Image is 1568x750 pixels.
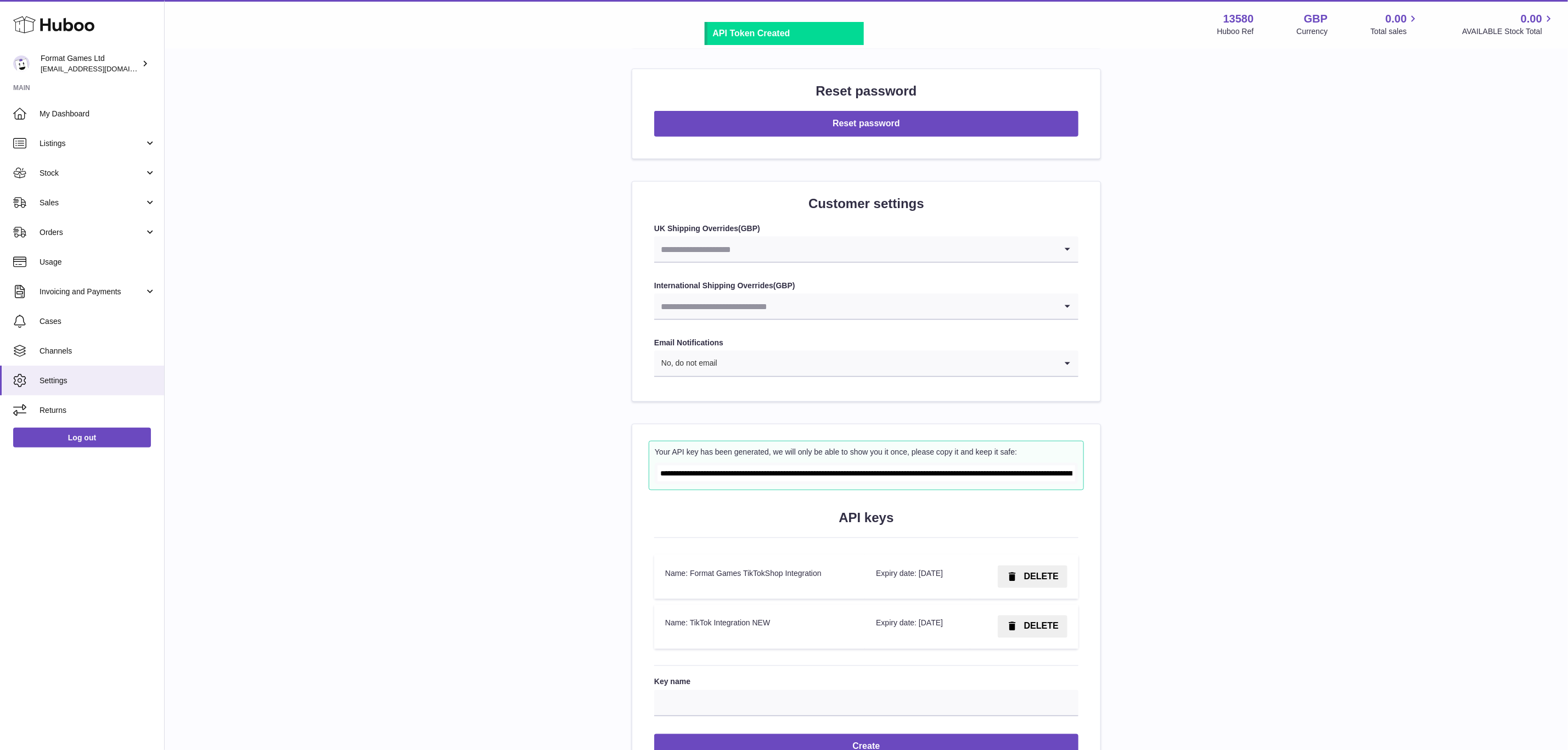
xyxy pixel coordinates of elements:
[1024,572,1059,581] span: DELETE
[40,257,156,267] span: Usage
[654,677,1078,687] label: Key name
[1217,26,1254,37] div: Huboo Ref
[654,223,1078,234] label: UK Shipping Overrides
[40,138,144,149] span: Listings
[1370,12,1419,37] a: 0.00 Total sales
[654,195,1078,212] h2: Customer settings
[1462,12,1555,37] a: 0.00 AVAILABLE Stock Total
[998,615,1067,638] button: DELETE
[654,111,1078,137] button: Reset password
[13,428,151,447] a: Log out
[654,119,1078,128] a: Reset password
[654,605,865,649] td: Name: TikTok Integration NEW
[40,376,156,386] span: Settings
[713,27,858,40] div: API Token Created
[741,224,757,233] strong: GBP
[738,224,760,233] span: ( )
[654,82,1078,100] h2: Reset password
[41,53,139,74] div: Format Games Ltd
[40,405,156,416] span: Returns
[1386,12,1407,26] span: 0.00
[865,605,970,649] td: Expiry date: [DATE]
[41,64,161,73] span: [EMAIL_ADDRESS][DOMAIN_NAME]
[1370,26,1419,37] span: Total sales
[1304,12,1328,26] strong: GBP
[654,351,718,376] span: No, do not email
[776,281,793,290] strong: GBP
[773,281,795,290] span: ( )
[654,237,1078,263] div: Search for option
[865,555,970,599] td: Expiry date: [DATE]
[998,566,1067,588] button: DELETE
[654,294,1056,319] input: Search for option
[1297,26,1328,37] div: Currency
[40,198,144,208] span: Sales
[654,294,1078,320] div: Search for option
[13,55,30,72] img: internalAdmin-13580@internal.huboo.com
[654,509,1078,527] h2: API keys
[40,227,144,238] span: Orders
[654,555,865,599] td: Name: Format Games TikTokShop Integration
[40,109,156,119] span: My Dashboard
[1521,12,1542,26] span: 0.00
[654,281,1078,291] label: International Shipping Overrides
[654,351,1078,377] div: Search for option
[1223,12,1254,26] strong: 13580
[1024,622,1059,631] span: DELETE
[40,316,156,327] span: Cases
[40,346,156,356] span: Channels
[655,447,1078,457] div: Your API key has been generated, we will only be able to show you it once, please copy it and kee...
[1462,26,1555,37] span: AVAILABLE Stock Total
[40,168,144,178] span: Stock
[654,237,1056,262] input: Search for option
[40,287,144,297] span: Invoicing and Payments
[654,338,1078,348] label: Email Notifications
[718,351,1056,376] input: Search for option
